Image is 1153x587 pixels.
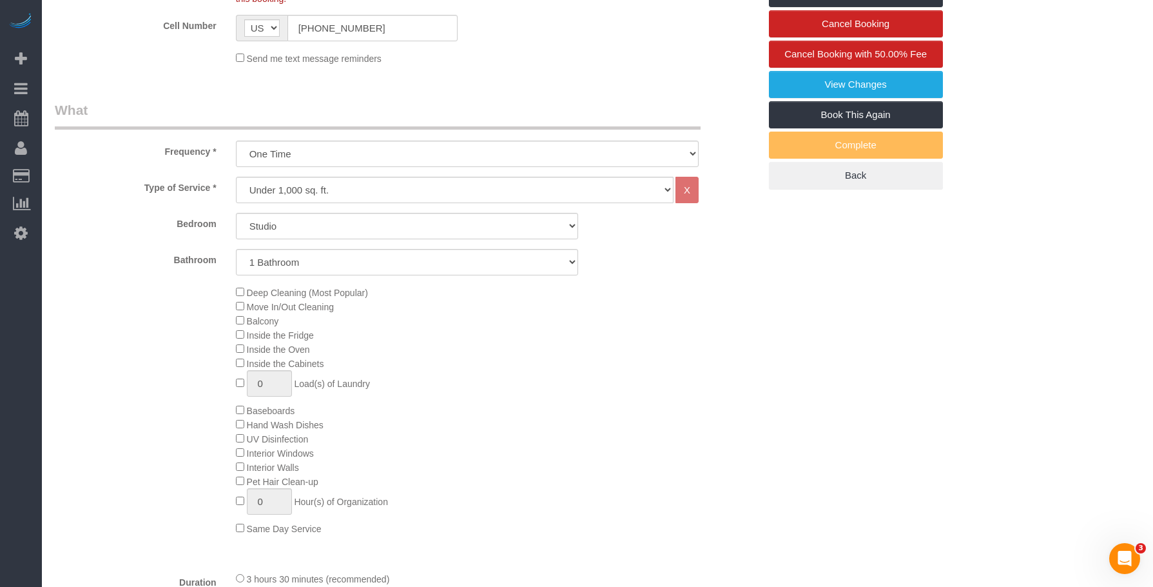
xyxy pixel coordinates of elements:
[247,359,324,369] span: Inside the Cabinets
[294,379,370,389] span: Load(s) of Laundry
[769,162,943,189] a: Back
[247,288,368,298] span: Deep Cleaning (Most Popular)
[45,213,226,230] label: Bedroom
[769,71,943,98] a: View Changes
[294,497,388,507] span: Hour(s) of Organization
[8,13,34,31] img: Automaid Logo
[45,249,226,266] label: Bathroom
[45,15,226,32] label: Cell Number
[1109,543,1140,574] iframe: Intercom live chat
[247,524,322,534] span: Same Day Service
[1136,543,1146,553] span: 3
[769,41,943,68] a: Cancel Booking with 50.00% Fee
[247,448,314,459] span: Interior Windows
[55,101,701,130] legend: What
[769,10,943,37] a: Cancel Booking
[247,477,318,487] span: Pet Hair Clean-up
[247,434,309,444] span: UV Disinfection
[247,330,314,341] span: Inside the Fridge
[247,316,279,326] span: Balcony
[247,463,299,473] span: Interior Walls
[247,420,324,430] span: Hand Wash Dishes
[247,574,390,584] span: 3 hours 30 minutes (recommended)
[45,177,226,194] label: Type of Service *
[45,141,226,158] label: Frequency *
[287,15,458,41] input: Cell Number
[769,101,943,128] a: Book This Again
[247,344,310,355] span: Inside the Oven
[784,48,927,59] span: Cancel Booking with 50.00% Fee
[247,406,295,416] span: Baseboards
[247,302,334,312] span: Move In/Out Cleaning
[247,54,382,64] span: Send me text message reminders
